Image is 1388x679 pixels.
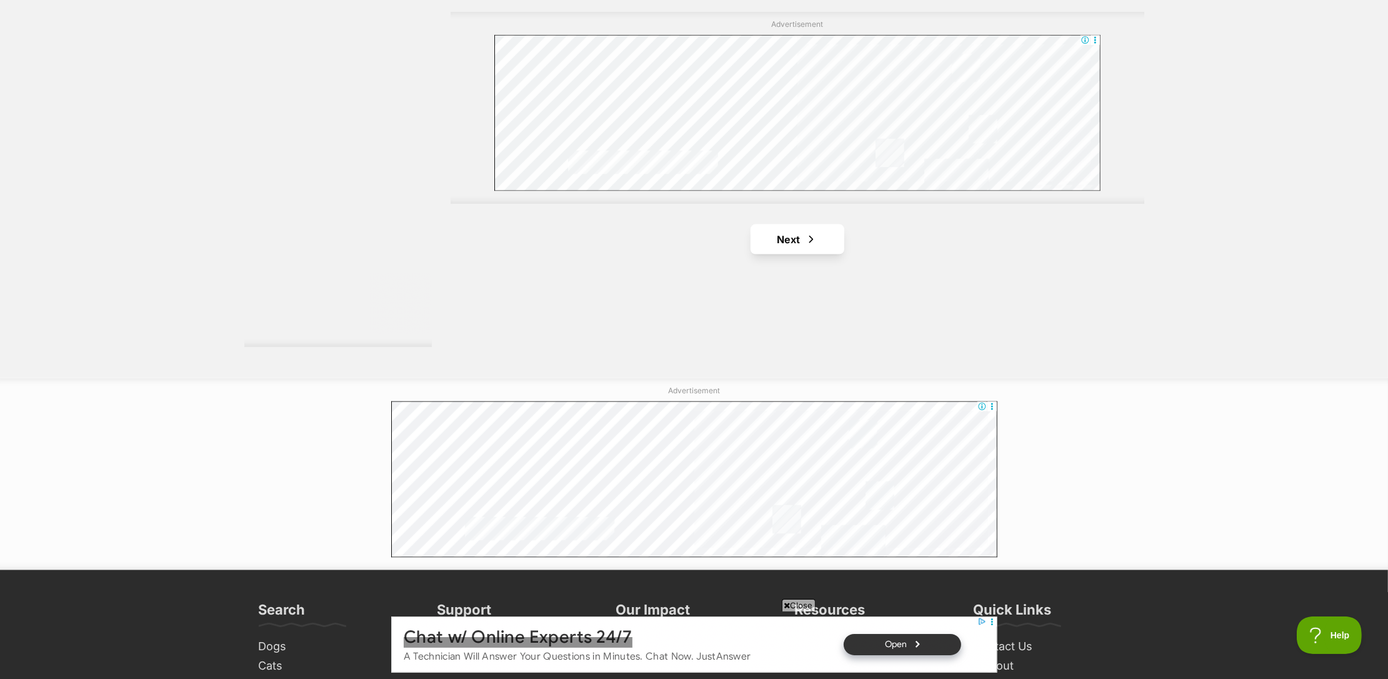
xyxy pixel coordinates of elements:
h3: Search [259,601,306,626]
h3: Support [437,601,492,626]
iframe: Advertisement [391,401,997,558]
div: Advertisement [451,12,1144,204]
iframe: Advertisement [494,35,1101,191]
h3: Resources [795,601,866,626]
iframe: Help Scout Beacon - Open [1297,616,1363,654]
span: Close [782,599,816,611]
a: Contact Us [969,638,1135,657]
a: Log out [969,657,1135,676]
h3: Our Impact [616,601,691,626]
h3: Quick Links [974,601,1052,626]
nav: Pagination [451,224,1144,254]
iframe: Advertisement [391,616,997,673]
a: Next page [751,224,844,254]
a: Cats [254,657,420,676]
a: Dogs [254,638,420,657]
